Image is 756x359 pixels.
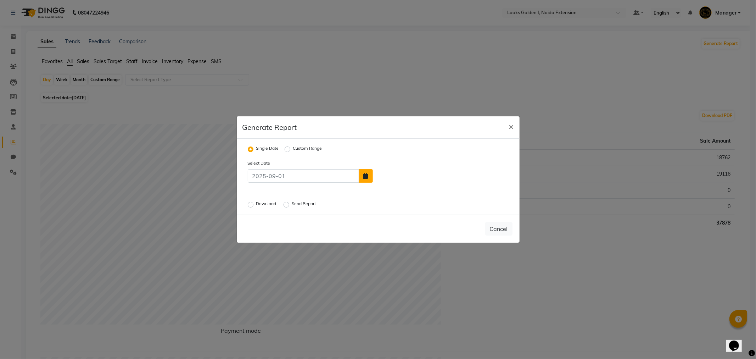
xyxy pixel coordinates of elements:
label: Download [256,200,278,209]
button: Close [503,116,520,136]
button: Cancel [485,222,513,236]
label: Custom Range [293,145,322,154]
label: Single Date [256,145,279,154]
input: 2025-09-01 [248,169,359,183]
h5: Generate Report [242,122,297,133]
label: Send Report [292,200,318,209]
iframe: chat widget [726,331,749,352]
span: × [509,121,514,132]
label: Select Date [242,160,310,166]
